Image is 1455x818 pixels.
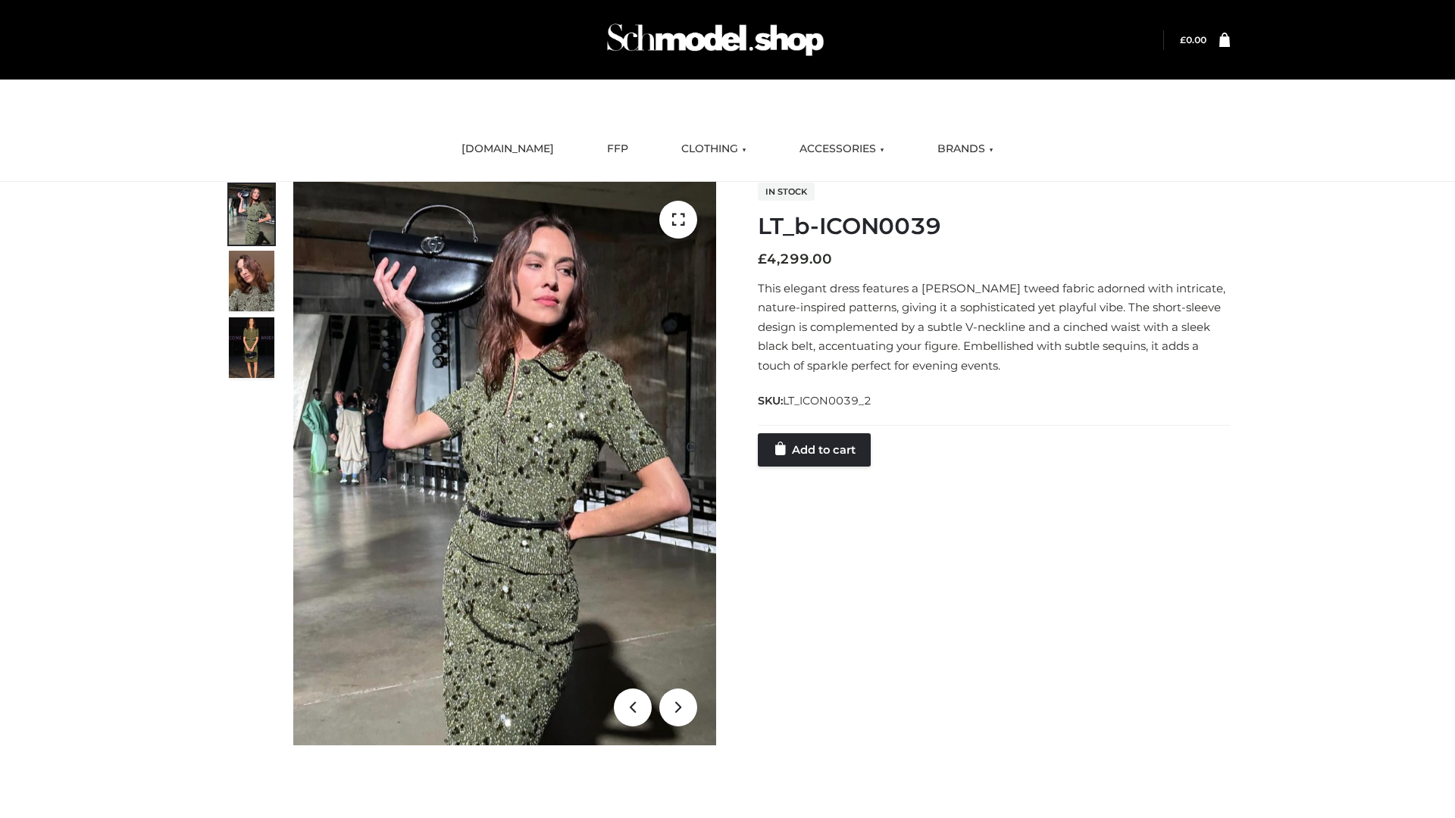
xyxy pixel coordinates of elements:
[670,133,758,166] a: CLOTHING
[926,133,1005,166] a: BRANDS
[293,182,716,745] img: LT_b-ICON0039
[596,133,640,166] a: FFP
[229,317,274,378] img: Screenshot-2024-10-29-at-7.00.09%E2%80%AFPM.jpg
[229,251,274,311] img: Screenshot-2024-10-29-at-7.00.03%E2%80%AFPM.jpg
[758,251,832,267] bdi: 4,299.00
[758,213,1230,240] h1: LT_b-ICON0039
[758,392,873,410] span: SKU:
[450,133,565,166] a: [DOMAIN_NAME]
[602,10,829,70] img: Schmodel Admin 964
[758,251,767,267] span: £
[788,133,896,166] a: ACCESSORIES
[783,394,871,407] span: LT_ICON0039_2
[1180,34,1186,45] span: £
[758,433,871,467] a: Add to cart
[758,183,815,201] span: In stock
[229,184,274,245] img: Screenshot-2024-10-29-at-6.59.56%E2%80%AFPM.jpg
[1180,34,1206,45] a: £0.00
[758,279,1230,376] p: This elegant dress features a [PERSON_NAME] tweed fabric adorned with intricate, nature-inspired ...
[1180,34,1206,45] bdi: 0.00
